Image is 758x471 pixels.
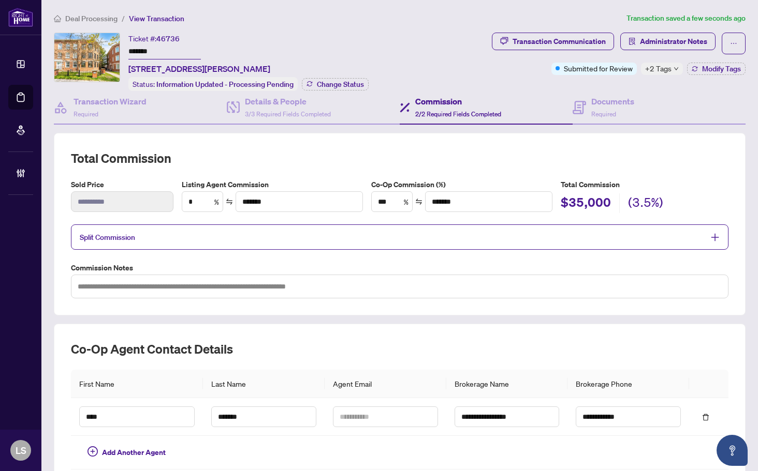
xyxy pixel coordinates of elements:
span: 3/3 Required Fields Completed [245,110,331,118]
span: Administrator Notes [640,33,707,50]
button: Transaction Communication [492,33,614,50]
span: 2/2 Required Fields Completed [415,110,501,118]
span: Split Commission [80,233,135,242]
span: [STREET_ADDRESS][PERSON_NAME] [128,63,270,75]
button: Open asap [717,435,748,466]
span: swap [226,198,233,205]
span: Modify Tags [702,65,741,72]
span: 46736 [156,34,180,43]
span: LS [16,443,26,458]
span: ellipsis [730,40,737,47]
span: View Transaction [129,14,184,23]
label: Co-Op Commission (%) [371,179,552,190]
h5: Total Commission [561,179,728,190]
span: +2 Tags [645,63,672,74]
li: / [122,12,125,24]
th: Agent Email [325,370,446,398]
span: Required [74,110,98,118]
span: swap [415,198,422,205]
span: plus [710,233,720,242]
span: Submitted for Review [564,63,633,74]
th: First Name [71,370,203,398]
h4: Details & People [245,95,331,108]
h2: Total Commission [71,150,728,166]
th: Brokerage Name [446,370,568,398]
span: plus-circle [88,446,98,457]
div: Status: [128,77,298,91]
h4: Commission [415,95,501,108]
span: Deal Processing [65,14,118,23]
span: Change Status [317,81,364,88]
span: solution [629,38,636,45]
div: Split Commission [71,224,728,250]
div: Transaction Communication [513,33,606,50]
h4: Documents [591,95,634,108]
div: Ticket #: [128,33,180,44]
label: Listing Agent Commission [182,179,363,190]
button: Administrator Notes [620,33,716,50]
img: IMG-N12248722_1.jpg [54,33,120,82]
h2: Co-op Agent Contact Details [71,341,728,357]
article: Transaction saved a few seconds ago [626,12,746,24]
span: Add Another Agent [102,447,166,458]
h4: Transaction Wizard [74,95,147,108]
label: Commission Notes [71,262,728,274]
span: delete [702,414,709,421]
img: logo [8,8,33,27]
button: Add Another Agent [79,444,174,461]
h2: (3.5%) [628,194,663,214]
span: down [674,66,679,71]
button: Change Status [302,78,369,90]
label: Sold Price [71,179,173,190]
th: Last Name [203,370,325,398]
span: home [54,15,61,22]
span: Information Updated - Processing Pending [156,80,294,89]
h2: $35,000 [561,194,611,214]
th: Brokerage Phone [567,370,689,398]
button: Modify Tags [687,63,746,75]
span: Required [591,110,616,118]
